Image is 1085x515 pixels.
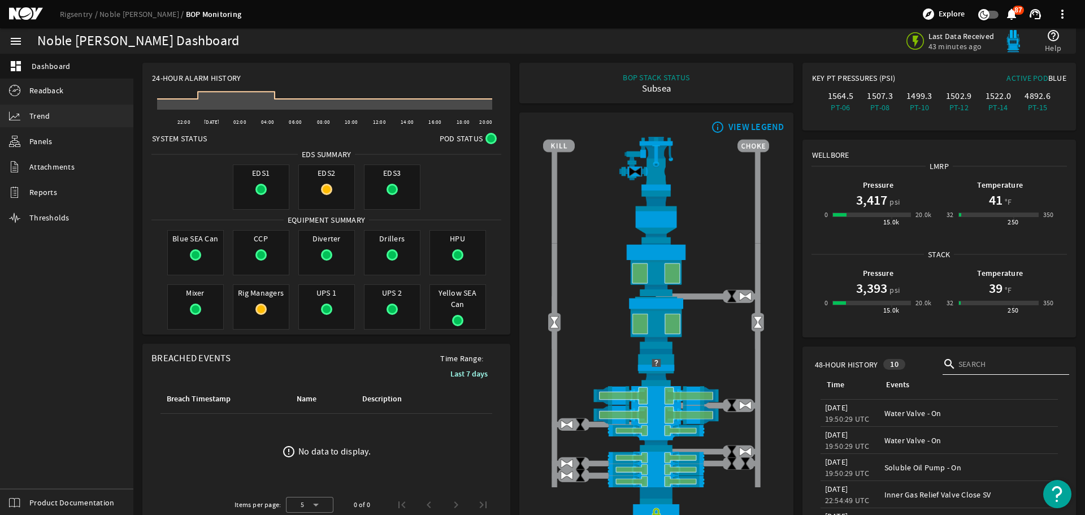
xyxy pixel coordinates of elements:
[883,359,905,370] div: 10
[883,217,900,228] div: 15.0k
[99,9,186,19] a: Noble [PERSON_NAME]
[29,212,70,223] span: Thresholds
[947,209,954,220] div: 32
[1020,90,1055,102] div: 4892.6
[560,418,574,431] img: ValveOpen.png
[883,305,900,316] div: 15.0k
[152,72,241,84] span: 24-Hour Alarm History
[29,187,57,198] span: Reports
[168,285,223,301] span: Mixer
[623,72,689,83] div: BOP STACK STATUS
[728,122,784,133] div: VIEW LEGEND
[825,441,870,451] legacy-datetime-component: 19:50:29 UTC
[725,289,739,303] img: ValveClose.png
[958,358,1060,370] input: Search
[812,72,939,88] div: Key PT Pressures (PSI)
[317,119,330,125] text: 08:00
[282,445,296,458] mat-icon: error_outline
[924,249,954,260] span: Stack
[364,165,420,181] span: EDS3
[628,165,642,179] img: Valve2Close.png
[354,499,370,510] div: 0 of 0
[457,119,470,125] text: 18:00
[926,161,953,172] span: LMRP
[428,119,441,125] text: 16:00
[739,457,752,470] img: ValveClose.png
[543,405,769,425] img: ShearRamOpen.png
[989,279,1002,297] h1: 39
[825,403,848,413] legacy-datetime-component: [DATE]
[1005,8,1017,20] button: 87
[299,165,354,181] span: EDS2
[824,297,828,309] div: 0
[981,102,1016,113] div: PT-14
[440,133,483,144] span: Pod Status
[1043,480,1071,508] button: Open Resource Center
[167,393,231,405] div: Breach Timestamp
[825,379,871,391] div: Time
[884,379,1049,391] div: Events
[9,59,23,73] mat-icon: dashboard
[884,435,1053,446] div: Water Valve - On
[886,379,909,391] div: Events
[977,268,1023,279] b: Temperature
[479,119,492,125] text: 20:00
[824,209,828,220] div: 0
[739,445,752,458] img: ValveOpen.png
[902,102,937,113] div: PT-10
[725,399,739,412] img: ValveClose.png
[29,85,63,96] span: Readback
[543,349,769,386] img: RiserConnectorUnknownBlock.png
[825,430,848,440] legacy-datetime-component: [DATE]
[233,165,289,181] span: EDS1
[543,475,769,487] img: PipeRamOpen.png
[1048,73,1066,83] span: Blue
[815,359,878,370] span: 48-Hour History
[823,102,858,113] div: PT-06
[574,457,587,470] img: ValveClose.png
[1008,217,1018,228] div: 250
[362,393,402,405] div: Description
[887,284,900,296] span: psi
[1049,1,1076,28] button: more_vert
[543,464,769,475] img: PipeRamOpen.png
[884,489,1053,500] div: Inner Gas Relief Valve Close SV
[543,243,769,296] img: UpperAnnularOpen.png
[856,279,887,297] h1: 3,393
[825,457,848,467] legacy-datetime-component: [DATE]
[177,119,190,125] text: 22:00
[29,161,75,172] span: Attachments
[1005,7,1018,21] mat-icon: notifications
[450,369,488,379] b: Last 7 days
[989,191,1002,209] h1: 41
[364,231,420,246] span: Drillers
[233,285,289,301] span: Rig Managers
[543,296,769,348] img: LowerAnnularOpen.png
[29,110,50,122] span: Trend
[299,285,354,301] span: UPS 1
[825,468,870,478] legacy-datetime-component: 19:50:29 UTC
[543,436,769,451] img: BopBodyShearBottom.png
[977,180,1023,191] b: Temperature
[165,393,281,405] div: Breach Timestamp
[233,231,289,246] span: CCP
[543,425,769,436] img: PipeRamOpen.png
[152,133,207,144] span: System Status
[233,119,246,125] text: 02:00
[431,353,492,364] span: Time Range:
[364,285,420,301] span: UPS 2
[1047,29,1060,42] mat-icon: help_outline
[373,119,386,125] text: 12:00
[884,462,1053,473] div: Soluble Oil Pump - On
[922,7,935,21] mat-icon: explore
[543,452,769,464] img: PipeRamOpen.png
[574,469,587,482] img: ValveClose.png
[1002,196,1012,207] span: °F
[430,285,485,312] span: Yellow SEA Can
[295,393,347,405] div: Name
[299,231,354,246] span: Diverter
[401,119,414,125] text: 14:00
[543,191,769,243] img: FlexJoint.png
[37,36,239,47] div: Noble [PERSON_NAME] Dashboard
[186,9,242,20] a: BOP Monitoring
